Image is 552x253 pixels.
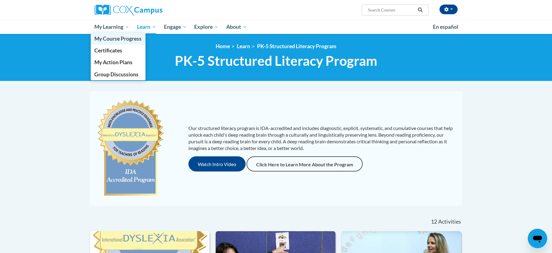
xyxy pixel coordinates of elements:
a: My Action Plans [91,56,146,68]
a: Click Here to Learn More About the Program [247,156,363,171]
a: Home [216,43,230,49]
span: Explore [194,23,218,31]
img: Cox Campus [95,5,162,15]
p: Our structured literacy program is IDA-accredited and includes diagnostic, explicit, systematic, ... [188,125,456,151]
button: Account Settings [439,5,458,14]
button: Search [416,6,425,14]
span: Group Discussions [94,71,139,78]
a: My Course Progress [91,33,146,45]
a: Group Discussions [91,68,146,80]
img: c477cda6-e343-453b-bfce-d6f9e9818e1c.png [96,97,165,200]
a: Engage [160,20,191,34]
a: About [222,20,251,34]
a: Explore [190,20,222,34]
span: About [226,23,247,31]
button: Watch Intro Video [188,156,246,171]
iframe: Button to launch messaging window [528,229,547,248]
span: My Learning [94,23,129,31]
a: Cox Campus [95,5,210,15]
span: Learn [137,23,156,31]
input: Search Courses [367,6,416,14]
span: My Action Plans [94,59,132,65]
span: Certificates [94,47,122,54]
a: Learn [133,20,160,34]
a: My Learning [91,20,133,34]
span: PK-5 Structured Literacy Program [175,53,377,69]
span: 12 [431,218,437,225]
span: Engage [164,23,187,31]
span: En español [433,24,458,30]
a: Certificates [91,45,146,56]
div: Main menu [86,20,467,34]
a: PK-5 Structured Literacy Program [257,43,336,49]
a: Learn [237,43,250,49]
a: En español [429,21,462,33]
span: Activities [438,218,461,225]
span: My Course Progress [94,35,142,42]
